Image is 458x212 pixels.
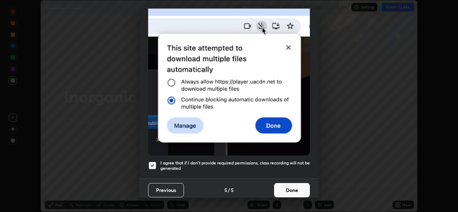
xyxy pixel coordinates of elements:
[231,186,234,194] h4: 5
[148,183,184,197] button: Previous
[274,183,310,197] button: Done
[224,186,227,194] h4: 5
[160,160,310,171] h5: I agree that if I don't provide required permissions, class recording will not be generated
[228,186,230,194] h4: /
